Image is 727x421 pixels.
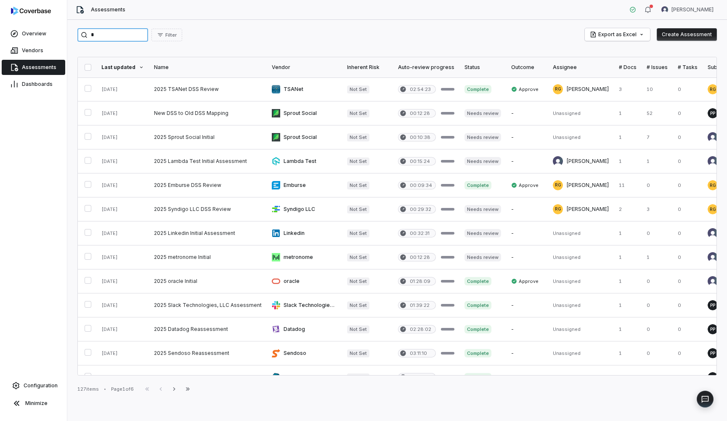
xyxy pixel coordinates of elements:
div: 127 items [77,386,99,392]
div: Auto-review progress [398,64,454,71]
div: Page 1 of 6 [111,386,134,392]
div: Name [154,64,262,71]
td: - [506,317,548,341]
div: Last updated [101,64,144,71]
span: RG [553,84,563,94]
a: Dashboards [2,77,65,92]
a: Assessments [2,60,65,75]
button: Export as Excel [585,28,650,41]
td: - [506,365,548,389]
td: - [506,125,548,149]
span: Overview [22,30,46,37]
td: - [506,197,548,221]
span: PP [708,108,718,118]
div: Outcome [511,64,543,71]
a: Overview [2,26,65,41]
img: Garima Dhaundiyal avatar [708,252,718,262]
div: # Tasks [678,64,698,71]
span: PP [708,324,718,334]
button: Filter [151,29,182,41]
div: • [104,386,106,392]
span: Assessments [22,64,56,71]
button: Create Assessment [657,28,717,41]
div: Status [464,64,501,71]
button: Garima Dhaundiyal avatar[PERSON_NAME] [656,3,719,16]
span: PP [708,372,718,382]
span: Minimize [25,400,48,407]
img: logo-D7KZi-bG.svg [11,7,51,15]
div: # Issues [647,64,668,71]
span: RG [708,84,718,94]
span: Vendors [22,47,43,54]
span: RG [553,180,563,190]
span: RG [708,204,718,214]
span: Filter [165,32,177,38]
div: Inherent Risk [347,64,388,71]
img: Garima Dhaundiyal avatar [708,228,718,238]
div: Assignee [553,64,609,71]
div: # Docs [619,64,637,71]
span: [PERSON_NAME] [671,6,714,13]
img: Garima Dhaundiyal avatar [708,156,718,166]
div: Vendor [272,64,337,71]
td: - [506,101,548,125]
img: Garima Dhaundiyal avatar [661,6,668,13]
span: PP [708,348,718,358]
img: Garima Dhaundiyal avatar [708,276,718,286]
td: - [506,221,548,245]
td: - [506,149,548,173]
img: Garima Dhaundiyal avatar [553,156,563,166]
span: Dashboards [22,81,53,88]
td: - [506,245,548,269]
a: Vendors [2,43,65,58]
span: Assessments [91,6,125,13]
span: PP [708,300,718,310]
a: Configuration [3,378,64,393]
span: RG [553,204,563,214]
td: - [506,293,548,317]
button: Minimize [3,395,64,412]
span: Configuration [24,382,58,389]
td: - [506,341,548,365]
span: RG [708,180,718,190]
img: Garima Dhaundiyal avatar [708,132,718,142]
